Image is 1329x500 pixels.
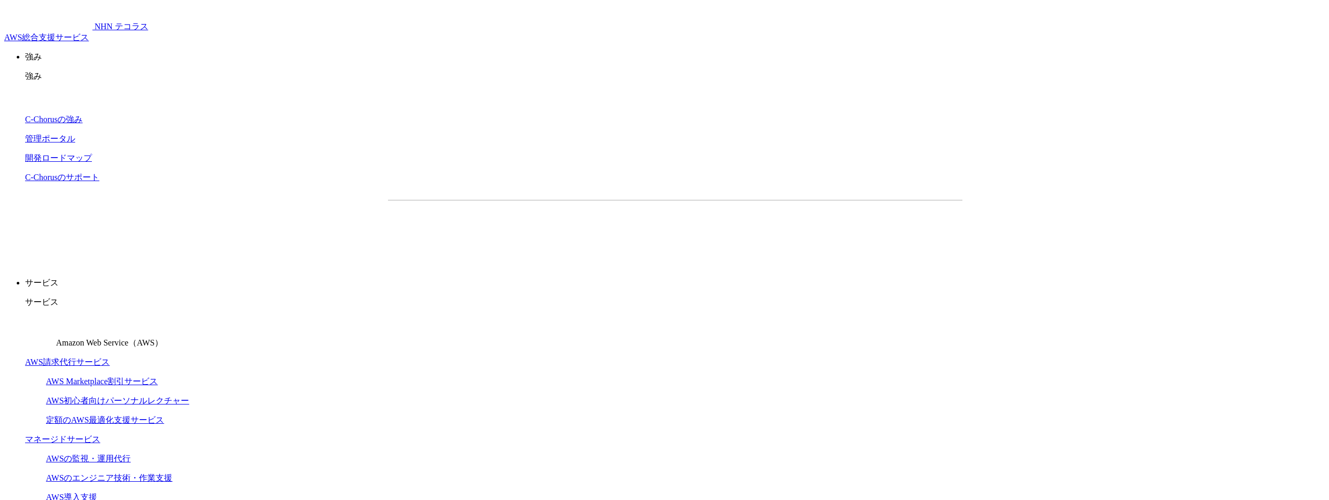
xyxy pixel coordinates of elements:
[4,22,148,42] a: AWS総合支援サービス C-Chorus NHN テコラスAWS総合支援サービス
[25,173,99,182] a: C-Chorusのサポート
[25,115,83,124] a: C-Chorusの強み
[25,435,100,444] a: マネージドサービス
[46,415,164,424] a: 定額のAWS最適化支援サービス
[46,396,189,405] a: AWS初心者向けパーソナルレクチャー
[4,4,92,29] img: AWS総合支援サービス C-Chorus
[25,134,75,143] a: 管理ポータル
[46,377,158,386] a: AWS Marketplace割引サービス
[25,71,1325,82] p: 強み
[502,217,670,243] a: 資料を請求する
[25,316,54,346] img: Amazon Web Service（AWS）
[46,473,172,482] a: AWSのエンジニア技術・作業支援
[25,52,1325,63] p: 強み
[46,454,131,463] a: AWSの監視・運用代行
[56,338,163,347] span: Amazon Web Service（AWS）
[25,278,1325,289] p: サービス
[25,297,1325,308] p: サービス
[25,153,92,162] a: 開発ロードマップ
[25,358,110,366] a: AWS請求代行サービス
[680,217,849,243] a: まずは相談する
